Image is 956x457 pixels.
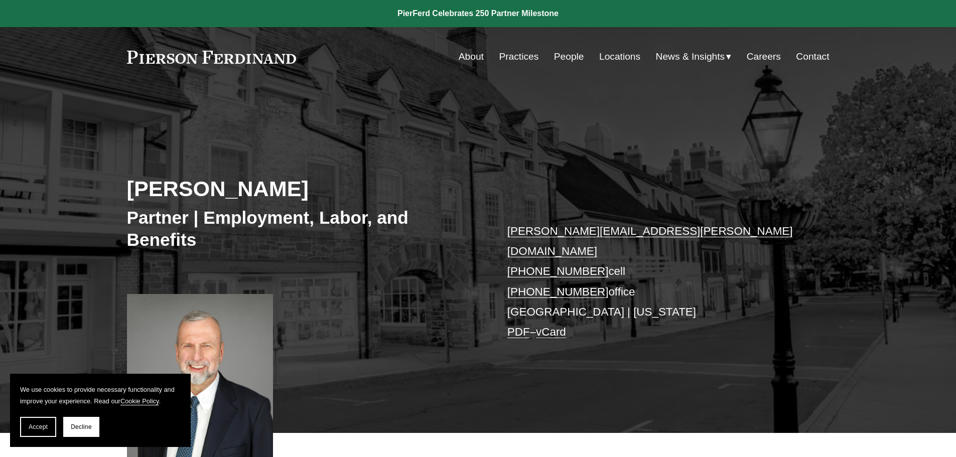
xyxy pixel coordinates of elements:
[507,221,800,343] p: cell office [GEOGRAPHIC_DATA] | [US_STATE] –
[20,384,181,407] p: We use cookies to provide necessary functionality and improve your experience. Read our .
[507,326,530,338] a: PDF
[656,47,732,66] a: folder dropdown
[554,47,584,66] a: People
[20,417,56,437] button: Accept
[459,47,484,66] a: About
[796,47,829,66] a: Contact
[29,423,48,430] span: Accept
[747,47,781,66] a: Careers
[10,374,191,447] section: Cookie banner
[507,225,793,257] a: [PERSON_NAME][EMAIL_ADDRESS][PERSON_NAME][DOMAIN_NAME]
[599,47,640,66] a: Locations
[656,48,725,66] span: News & Insights
[507,265,609,277] a: [PHONE_NUMBER]
[120,397,159,405] a: Cookie Policy
[63,417,99,437] button: Decline
[127,207,478,250] h3: Partner | Employment, Labor, and Benefits
[71,423,92,430] span: Decline
[536,326,566,338] a: vCard
[499,47,538,66] a: Practices
[507,285,609,298] a: [PHONE_NUMBER]
[127,176,478,202] h2: [PERSON_NAME]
